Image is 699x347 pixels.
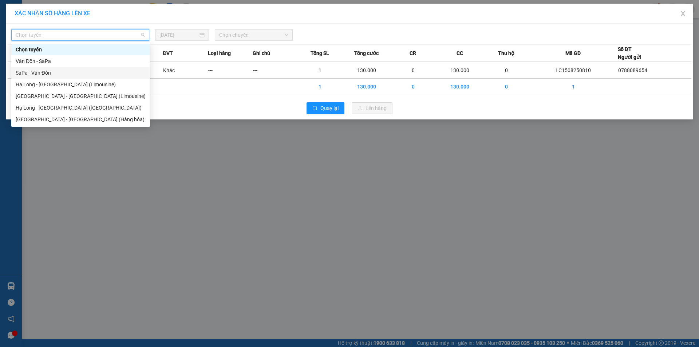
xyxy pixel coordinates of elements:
[16,80,146,88] div: Hạ Long - [GEOGRAPHIC_DATA] (Limousine)
[7,49,70,68] span: Gửi hàng Hạ Long: Hotline:
[11,79,150,90] div: Hạ Long - Hà Nội (Limousine)
[352,102,392,114] button: uploadLên hàng
[410,49,416,57] span: CR
[4,28,73,40] strong: 024 3236 3236 -
[16,46,146,54] div: Chọn tuyến
[320,104,339,112] span: Quay lại
[219,29,288,40] span: Chọn chuyến
[312,106,317,111] span: rollback
[16,29,145,40] span: Chọn tuyến
[15,34,73,47] strong: 0888 827 827 - 0848 827 827
[311,49,329,57] span: Tổng SL
[297,62,342,79] td: 1
[163,62,208,79] td: Khác
[307,102,344,114] button: rollbackQuay lại
[484,79,529,95] td: 0
[8,4,68,19] strong: Công ty TNHH Phúc Xuyên
[11,55,150,67] div: Vân Đồn - SaPa
[529,62,618,79] td: LC1508250810
[11,44,150,55] div: Chọn tuyến
[16,57,146,65] div: Vân Đồn - SaPa
[11,102,150,114] div: Hạ Long - Hà Nội (Hàng hóa)
[11,67,150,79] div: SaPa - Vân Đồn
[342,62,391,79] td: 130.000
[15,10,90,17] span: XÁC NHẬN SỐ HÀNG LÊN XE
[436,79,484,95] td: 130.000
[16,104,146,112] div: Hạ Long - [GEOGRAPHIC_DATA] ([GEOGRAPHIC_DATA])
[11,90,150,102] div: Hà Nội - Hạ Long (Limousine)
[159,31,198,39] input: 15/08/2025
[253,49,270,57] span: Ghi chú
[354,49,379,57] span: Tổng cước
[208,49,231,57] span: Loại hàng
[457,49,463,57] span: CC
[436,62,484,79] td: 130.000
[565,49,581,57] span: Mã GD
[16,69,146,77] div: SaPa - Vân Đồn
[163,49,173,57] span: ĐVT
[3,21,73,47] span: Gửi hàng [GEOGRAPHIC_DATA]: Hotline:
[16,92,146,100] div: [GEOGRAPHIC_DATA] - [GEOGRAPHIC_DATA] (Limousine)
[498,49,514,57] span: Thu hộ
[529,79,618,95] td: 1
[680,11,686,16] span: close
[16,115,146,123] div: [GEOGRAPHIC_DATA] - [GEOGRAPHIC_DATA] (Hàng hóa)
[253,62,297,79] td: ---
[391,62,435,79] td: 0
[484,62,529,79] td: 0
[673,4,693,24] button: Close
[208,62,253,79] td: ---
[11,114,150,125] div: Hà Nội - Hạ Long (Hàng hóa)
[618,67,647,73] span: 0788089654
[297,79,342,95] td: 1
[342,79,391,95] td: 130.000
[391,79,435,95] td: 0
[618,45,641,61] div: Số ĐT Người gửi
